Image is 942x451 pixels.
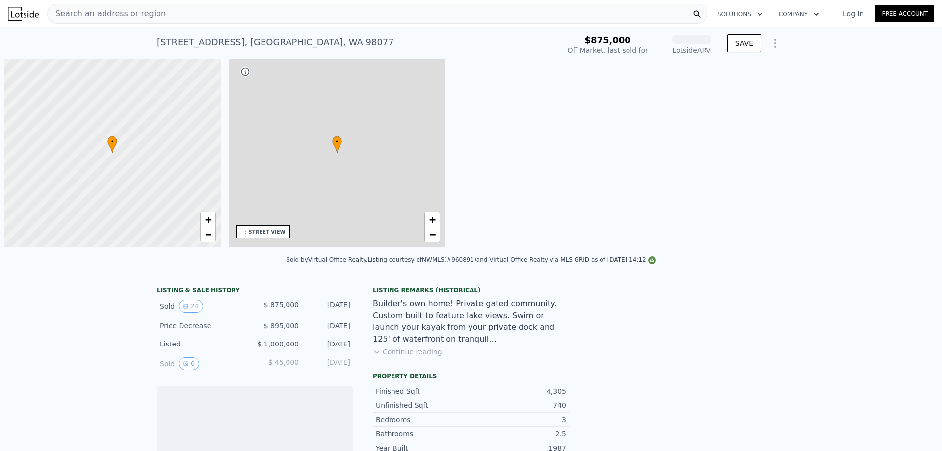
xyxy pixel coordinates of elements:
[332,137,342,146] span: •
[264,301,299,309] span: $ 875,000
[672,45,711,55] div: Lotside ARV
[831,9,875,19] a: Log In
[205,228,211,240] span: −
[179,300,203,313] button: View historical data
[765,33,785,53] button: Show Options
[376,415,471,424] div: Bedrooms
[307,321,350,331] div: [DATE]
[160,300,247,313] div: Sold
[201,212,215,227] a: Zoom in
[107,137,117,146] span: •
[307,357,350,370] div: [DATE]
[179,357,199,370] button: View historical data
[157,286,353,296] div: LISTING & SALE HISTORY
[201,227,215,242] a: Zoom out
[709,5,771,23] button: Solutions
[307,339,350,349] div: [DATE]
[160,339,247,349] div: Listed
[373,372,569,380] div: Property details
[471,400,566,410] div: 740
[107,136,117,153] div: •
[771,5,827,23] button: Company
[471,386,566,396] div: 4,305
[205,213,211,226] span: +
[429,228,436,240] span: −
[367,256,655,263] div: Listing courtesy of NWMLS (#960891) and Virtual Office Realty via MLS GRID as of [DATE] 14:12
[257,340,299,348] span: $ 1,000,000
[376,429,471,439] div: Bathrooms
[264,322,299,330] span: $ 895,000
[727,34,761,52] button: SAVE
[373,347,442,357] button: Continue reading
[429,213,436,226] span: +
[471,429,566,439] div: 2.5
[307,300,350,313] div: [DATE]
[376,386,471,396] div: Finished Sqft
[568,45,648,55] div: Off Market, last sold for
[48,8,166,20] span: Search an address or region
[425,212,440,227] a: Zoom in
[373,286,569,294] div: Listing Remarks (Historical)
[648,256,656,264] img: NWMLS Logo
[286,256,367,263] div: Sold by Virtual Office Realty .
[160,357,247,370] div: Sold
[332,136,342,153] div: •
[376,400,471,410] div: Unfinished Sqft
[875,5,934,22] a: Free Account
[157,35,394,49] div: [STREET_ADDRESS] , [GEOGRAPHIC_DATA] , WA 98077
[160,321,247,331] div: Price Decrease
[425,227,440,242] a: Zoom out
[471,415,566,424] div: 3
[268,358,299,366] span: $ 45,000
[584,35,631,45] span: $875,000
[373,298,569,345] div: Builder's own home! Private gated community. Custom built to feature lake views. Swim or launch y...
[249,228,286,236] div: STREET VIEW
[8,7,39,21] img: Lotside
